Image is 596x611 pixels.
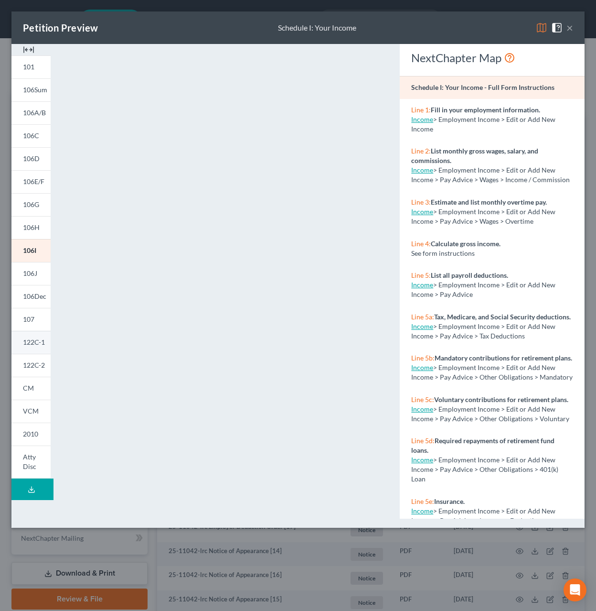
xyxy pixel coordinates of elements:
[411,507,433,515] a: Income
[435,354,572,362] strong: Mandatory contributions for retirement plans.
[411,207,433,216] a: Income
[434,395,568,404] strong: Voluntary contributions for retirement plans.
[411,456,433,464] a: Income
[23,361,45,369] span: 122C-2
[411,497,434,505] span: Line 5e:
[11,239,51,262] a: 106I
[411,354,435,362] span: Line 5b:
[411,166,433,174] a: Income
[411,436,435,445] span: Line 5d:
[434,497,465,505] strong: Insurance.
[411,198,431,206] span: Line 3:
[411,50,573,65] div: NextChapter Map
[23,246,36,254] span: 106I
[411,281,433,289] a: Income
[564,578,586,601] div: Open Intercom Messenger
[11,308,51,331] a: 107
[411,106,431,114] span: Line 1:
[11,354,51,377] a: 122C-2
[23,109,46,117] span: 106A/B
[11,377,51,400] a: CM
[23,131,39,140] span: 106C
[23,315,34,323] span: 107
[411,249,475,257] span: See form instructions
[23,86,47,94] span: 106Sum
[411,115,555,133] span: > Employment Income > Edit or Add New Income
[11,262,51,285] a: 106J
[11,101,51,124] a: 106A/B
[411,405,433,413] a: Income
[23,338,45,346] span: 122C-1
[431,271,508,279] strong: List all payroll deductions.
[23,269,37,277] span: 106J
[434,313,571,321] strong: Tax, Medicare, and Social Security deductions.
[11,423,51,446] a: 2010
[11,216,51,239] a: 106H
[411,405,569,423] span: > Employment Income > Edit or Add New Income > Pay Advice > Other Obligations > Voluntary
[23,407,39,415] span: VCM
[411,83,554,91] strong: Schedule I: Your Income - Full Form Instructions
[11,193,51,216] a: 106G
[11,446,51,479] a: Atty Disc
[411,395,434,404] span: Line 5c:
[11,55,51,78] a: 101
[278,22,356,33] div: Schedule I: Your Income
[411,436,554,454] strong: Required repayments of retirement fund loans.
[431,198,547,206] strong: Estimate and list monthly overtime pay.
[11,124,51,147] a: 106C
[23,177,44,185] span: 106E/F
[23,200,39,208] span: 106G
[411,313,434,321] span: Line 5a:
[566,22,573,33] button: ×
[411,147,431,155] span: Line 2:
[11,285,51,308] a: 106Dec
[411,281,555,298] span: > Employment Income > Edit or Add New Income > Pay Advice
[11,147,51,170] a: 106D
[431,106,540,114] strong: Fill in your employment information.
[11,170,51,193] a: 106E/F
[536,22,547,33] img: map-eea8200ae884c6f1103ae1953ef3d486a96c86aabb227e865a55264e3737af1f.svg
[411,322,433,330] a: Income
[411,271,431,279] span: Line 5:
[11,78,51,101] a: 106Sum
[411,240,431,248] span: Line 4:
[411,363,573,381] span: > Employment Income > Edit or Add New Income > Pay Advice > Other Obligations > Mandatory
[411,147,538,164] strong: List monthly gross wages, salary, and commissions.
[411,166,570,184] span: > Employment Income > Edit or Add New Income > Pay Advice > Wages > Income / Commission
[411,207,555,225] span: > Employment Income > Edit or Add New Income > Pay Advice > Wages > Overtime
[23,384,34,392] span: CM
[411,115,433,123] a: Income
[11,331,51,354] a: 122C-1
[411,322,555,340] span: > Employment Income > Edit or Add New Income > Pay Advice > Tax Deductions
[23,44,34,55] img: expand-e0f6d898513216a626fdd78e52531dac95497ffd26381d4c15ee2fc46db09dca.svg
[23,430,38,438] span: 2010
[431,240,500,248] strong: Calculate gross income.
[23,453,36,470] span: Atty Disc
[23,154,40,163] span: 106D
[411,363,433,371] a: Income
[23,21,98,34] div: Petition Preview
[23,63,34,71] span: 101
[551,22,563,33] img: help-close-5ba153eb36485ed6c1ea00a893f15db1cb9b99d6cae46e1a8edb6c62d00a1a76.svg
[68,52,383,518] iframe: <object ng-attr-data='[URL][DOMAIN_NAME]' type='application/pdf' width='100%' height='975px'></ob...
[23,223,40,231] span: 106H
[11,400,51,423] a: VCM
[411,456,558,483] span: > Employment Income > Edit or Add New Income > Pay Advice > Other Obligations > 401(k) Loan
[23,292,46,300] span: 106Dec
[411,507,555,524] span: > Employment Income > Edit or Add New Income > Pay Advice > Insurance Deductions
